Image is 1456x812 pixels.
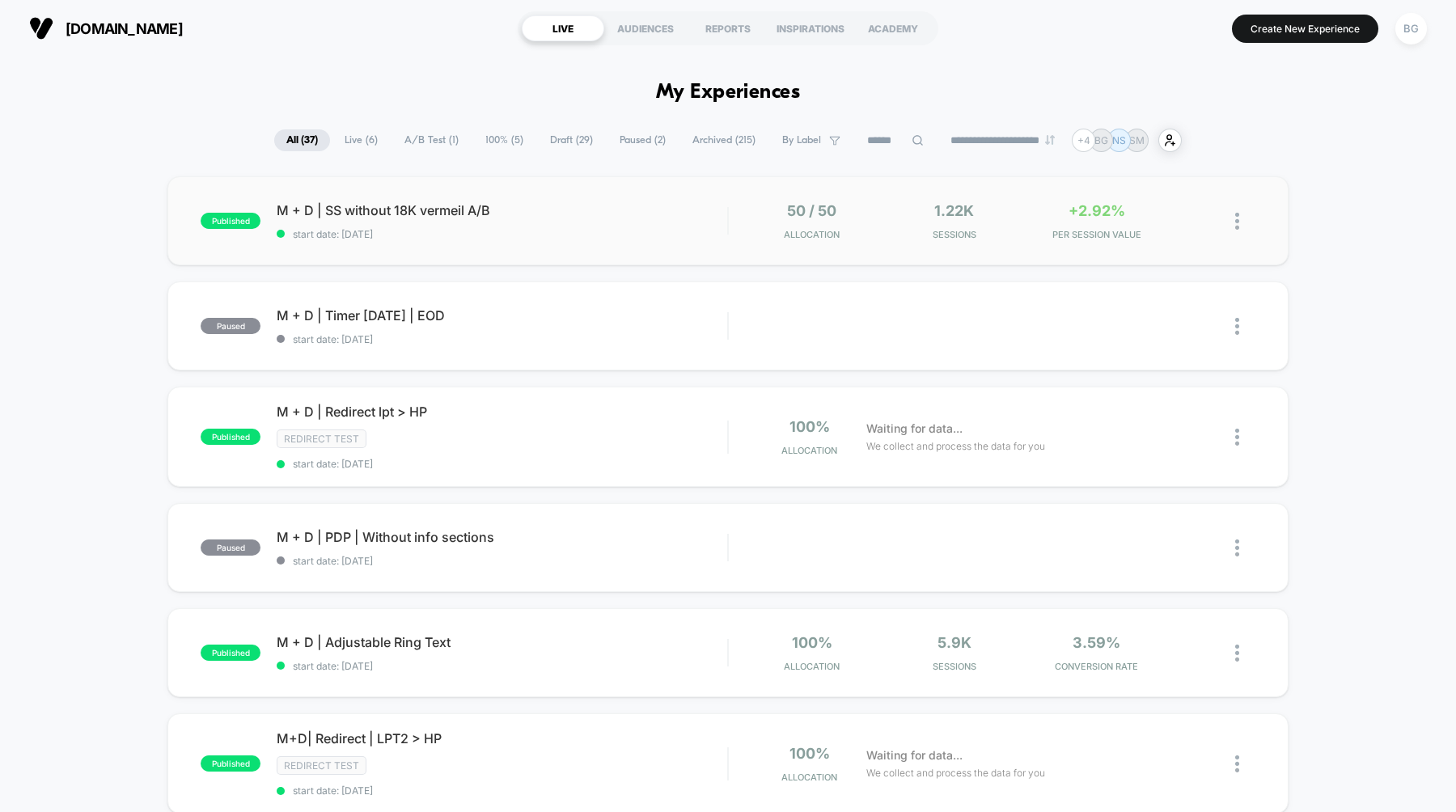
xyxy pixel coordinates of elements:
[277,228,727,240] span: start date: [DATE]
[781,772,837,783] span: Allocation
[473,129,535,151] span: 100% ( 5 )
[1390,12,1432,45] button: BG
[781,445,837,456] span: Allocation
[201,645,260,661] span: published
[1112,134,1126,146] p: NS
[332,129,390,151] span: Live ( 6 )
[274,129,330,151] span: All ( 37 )
[787,202,836,219] span: 50 / 50
[1232,15,1378,43] button: Create New Experience
[782,134,821,146] span: By Label
[852,15,934,41] div: ACADEMY
[934,202,974,219] span: 1.22k
[201,539,260,556] span: paused
[938,634,971,651] span: 5.9k
[789,418,830,435] span: 100%
[277,730,727,746] span: M+D| Redirect | LPT2 > HP
[1395,13,1427,44] div: BG
[866,438,1045,454] span: We collect and process the data for you
[1235,213,1239,230] img: close
[277,756,366,775] span: Redirect Test
[1073,634,1120,651] span: 3.59%
[1235,645,1239,662] img: close
[680,129,768,151] span: Archived ( 215 )
[1094,134,1108,146] p: BG
[1030,661,1164,672] span: CONVERSION RATE
[201,318,260,334] span: paused
[277,529,727,545] span: M + D | PDP | Without info sections
[24,15,188,41] button: [DOMAIN_NAME]
[784,229,840,240] span: Allocation
[201,429,260,445] span: published
[277,634,727,650] span: M + D | Adjustable Ring Text
[522,15,604,41] div: LIVE
[1069,202,1125,219] span: +2.92%
[1235,429,1239,446] img: close
[656,81,801,104] h1: My Experiences
[789,745,830,762] span: 100%
[201,213,260,229] span: published
[784,661,840,672] span: Allocation
[887,661,1022,672] span: Sessions
[277,785,727,797] span: start date: [DATE]
[29,16,53,40] img: Visually logo
[277,555,727,567] span: start date: [DATE]
[1235,318,1239,335] img: close
[1030,229,1164,240] span: PER SESSION VALUE
[866,746,963,764] span: Waiting for data...
[607,129,678,151] span: Paused ( 2 )
[1072,129,1095,152] div: + 4
[277,458,727,470] span: start date: [DATE]
[792,634,832,651] span: 100%
[392,129,471,151] span: A/B Test ( 1 )
[887,229,1022,240] span: Sessions
[1045,135,1055,145] img: end
[277,333,727,345] span: start date: [DATE]
[66,20,183,37] span: [DOMAIN_NAME]
[277,307,727,324] span: M + D | Timer [DATE] | EOD
[687,15,769,41] div: REPORTS
[866,420,963,438] span: Waiting for data...
[1235,539,1239,556] img: close
[201,755,260,772] span: published
[604,15,687,41] div: AUDIENCES
[277,202,727,218] span: M + D | SS without 18K vermeil A/B
[769,15,852,41] div: INSPIRATIONS
[1235,755,1239,772] img: close
[277,404,727,420] span: M + D | Redirect lpt > HP
[1129,134,1145,146] p: SM
[538,129,605,151] span: Draft ( 29 )
[866,765,1045,780] span: We collect and process the data for you
[277,429,366,448] span: Redirect Test
[277,660,727,672] span: start date: [DATE]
